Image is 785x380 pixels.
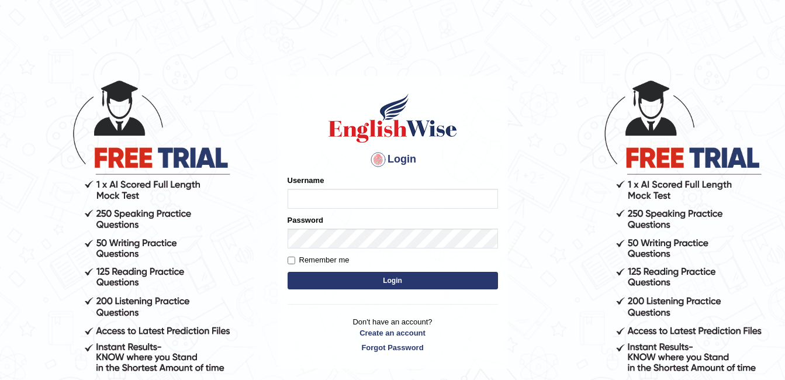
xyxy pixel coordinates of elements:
label: Password [288,215,323,226]
h4: Login [288,150,498,169]
label: Username [288,175,324,186]
p: Don't have an account? [288,316,498,353]
button: Login [288,272,498,289]
input: Remember me [288,257,295,264]
label: Remember me [288,254,350,266]
a: Forgot Password [288,342,498,353]
a: Create an account [288,327,498,338]
img: Logo of English Wise sign in for intelligent practice with AI [326,92,459,144]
